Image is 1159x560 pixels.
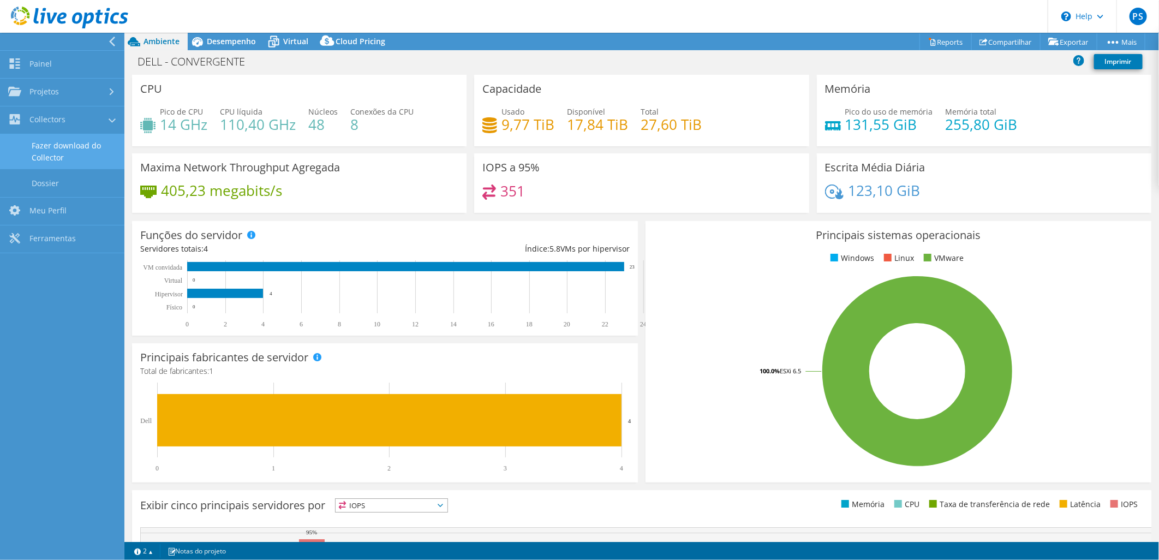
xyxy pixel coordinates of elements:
[127,544,160,558] a: 2
[921,252,964,264] li: VMware
[164,277,183,284] text: Virtual
[156,464,159,472] text: 0
[140,352,308,364] h3: Principais fabricantes de servidor
[1057,498,1101,510] li: Latência
[919,33,972,50] a: Reports
[482,83,541,95] h3: Capacidade
[839,498,885,510] li: Memória
[641,118,702,130] h4: 27,60 TiB
[881,252,914,264] li: Linux
[387,464,391,472] text: 2
[1130,8,1147,25] span: PS
[892,498,919,510] li: CPU
[825,162,925,174] h3: Escrita Média Diária
[374,320,380,328] text: 10
[140,243,385,255] div: Servidores totais:
[654,229,1143,241] h3: Principais sistemas operacionais
[567,106,605,117] span: Disponível
[161,184,282,196] h4: 405,23 megabits/s
[620,464,623,472] text: 4
[1094,54,1143,69] a: Imprimir
[971,33,1041,50] a: Compartilhar
[283,36,308,46] span: Virtual
[204,243,208,254] span: 4
[927,498,1050,510] li: Taxa de transferência de rede
[336,36,385,46] span: Cloud Pricing
[628,418,631,424] text: 4
[160,106,203,117] span: Pico de CPU
[272,464,275,472] text: 1
[160,544,234,558] a: Notas do projeto
[567,118,628,130] h4: 17,84 TiB
[412,320,419,328] text: 12
[140,229,242,241] h3: Funções do servidor
[144,36,180,46] span: Ambiente
[220,106,262,117] span: CPU líquida
[1097,33,1145,50] a: Mais
[501,118,554,130] h4: 9,77 TiB
[143,264,182,271] text: VM convidada
[482,162,540,174] h3: IOPS a 95%
[500,185,525,197] h4: 351
[140,365,630,377] h4: Total de fabricantes:
[564,320,570,328] text: 20
[166,303,182,311] tspan: Físico
[155,290,183,298] text: Hipervisor
[160,118,207,130] h4: 14 GHz
[845,118,933,130] h4: 131,55 GiB
[140,417,152,425] text: Dell
[504,464,507,472] text: 3
[308,118,338,130] h4: 48
[760,367,780,375] tspan: 100.0%
[308,106,338,117] span: Núcleos
[825,83,871,95] h3: Memória
[848,184,920,196] h4: 123,10 GiB
[186,320,189,328] text: 0
[300,320,303,328] text: 6
[270,291,272,296] text: 4
[133,56,262,68] h1: DELL - CONVERGENTE
[140,83,162,95] h3: CPU
[350,118,414,130] h4: 8
[946,106,997,117] span: Memória total
[1061,11,1071,21] svg: \n
[224,320,227,328] text: 2
[140,162,340,174] h3: Maxima Network Throughput Agregada
[306,529,317,535] text: 95%
[640,320,647,328] text: 24
[602,320,608,328] text: 22
[193,277,195,283] text: 0
[780,367,801,375] tspan: ESXi 6.5
[488,320,494,328] text: 16
[350,106,414,117] span: Conexões da CPU
[261,320,265,328] text: 4
[338,320,341,328] text: 8
[828,252,874,264] li: Windows
[385,243,629,255] div: Índice: VMs por hipervisor
[549,243,560,254] span: 5.8
[630,264,635,270] text: 23
[1108,498,1138,510] li: IOPS
[336,499,447,512] span: IOPS
[845,106,933,117] span: Pico do uso de memória
[450,320,457,328] text: 14
[207,36,256,46] span: Desempenho
[501,106,524,117] span: Usado
[1040,33,1097,50] a: Exportar
[209,366,213,376] span: 1
[220,118,296,130] h4: 110,40 GHz
[946,118,1018,130] h4: 255,80 GiB
[641,106,659,117] span: Total
[193,304,195,309] text: 0
[526,320,533,328] text: 18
